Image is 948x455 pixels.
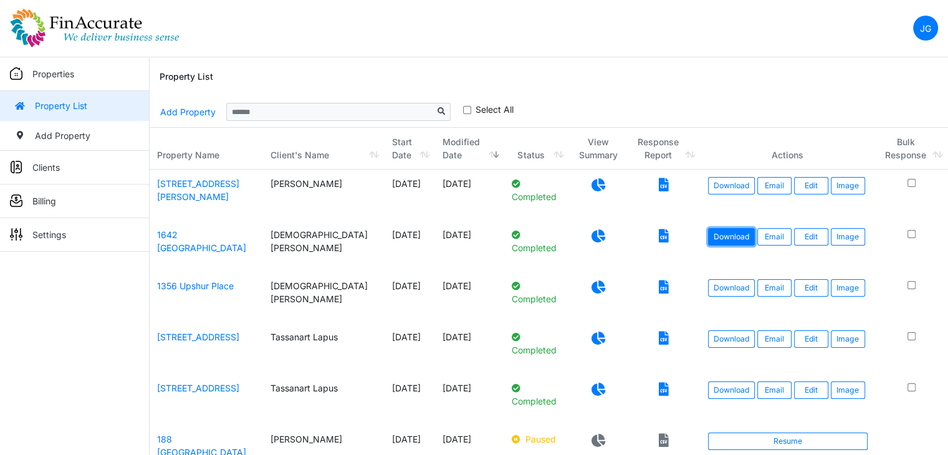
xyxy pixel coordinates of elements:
[157,383,239,393] a: [STREET_ADDRESS]
[504,128,569,170] th: Status: activate to sort column ascending
[385,221,434,272] td: [DATE]
[157,229,246,253] a: 1642 [GEOGRAPHIC_DATA]
[263,272,385,323] td: [DEMOGRAPHIC_DATA][PERSON_NAME]
[263,374,385,425] td: Tassanart Lapus
[512,279,562,305] p: Completed
[512,228,562,254] p: Completed
[435,374,504,425] td: [DATE]
[794,279,828,297] a: Edit
[263,128,385,170] th: Client's Name: activate to sort column ascending
[512,177,562,203] p: Completed
[157,280,234,291] a: 1356 Upshur Place
[831,177,865,194] button: Image
[757,330,792,348] button: Email
[757,279,792,297] button: Email
[263,170,385,221] td: [PERSON_NAME]
[150,128,263,170] th: Property Name: activate to sort column ascending
[757,177,792,194] button: Email
[920,22,931,35] p: JG
[476,103,514,116] label: Select All
[701,128,874,170] th: Actions
[10,228,22,241] img: sidemenu_settings.png
[708,228,755,246] a: Download
[794,177,828,194] a: Edit
[569,128,628,170] th: View Summary
[512,433,562,446] p: Paused
[708,177,755,194] a: Download
[435,272,504,323] td: [DATE]
[512,330,562,357] p: Completed
[708,433,867,450] a: Resume
[263,221,385,272] td: [DEMOGRAPHIC_DATA][PERSON_NAME]
[831,279,865,297] button: Image
[794,381,828,399] a: Edit
[385,128,434,170] th: Start Date: activate to sort column ascending
[757,381,792,399] button: Email
[32,67,74,80] p: Properties
[435,128,504,170] th: Modified Date: activate to sort column ascending
[385,323,434,374] td: [DATE]
[831,228,865,246] button: Image
[831,381,865,399] button: Image
[263,323,385,374] td: Tassanart Lapus
[10,67,22,80] img: sidemenu_properties.png
[435,170,504,221] td: [DATE]
[10,8,180,48] img: spp logo
[757,228,792,246] button: Email
[512,381,562,408] p: Completed
[32,161,60,174] p: Clients
[10,161,22,173] img: sidemenu_client.png
[385,272,434,323] td: [DATE]
[385,374,434,425] td: [DATE]
[913,16,938,41] a: JG
[875,128,948,170] th: Bulk Response: activate to sort column ascending
[628,128,701,170] th: Response Report: activate to sort column ascending
[157,178,239,202] a: [STREET_ADDRESS][PERSON_NAME]
[157,332,239,342] a: [STREET_ADDRESS]
[831,330,865,348] button: Image
[10,194,22,207] img: sidemenu_billing.png
[32,228,66,241] p: Settings
[32,194,56,208] p: Billing
[708,330,755,348] a: Download
[708,381,755,399] a: Download
[226,103,433,120] input: Sizing example input
[708,279,755,297] a: Download
[794,228,828,246] a: Edit
[160,101,216,123] a: Add Property
[794,330,828,348] a: Edit
[435,323,504,374] td: [DATE]
[435,221,504,272] td: [DATE]
[385,170,434,221] td: [DATE]
[160,72,213,82] h6: Property List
